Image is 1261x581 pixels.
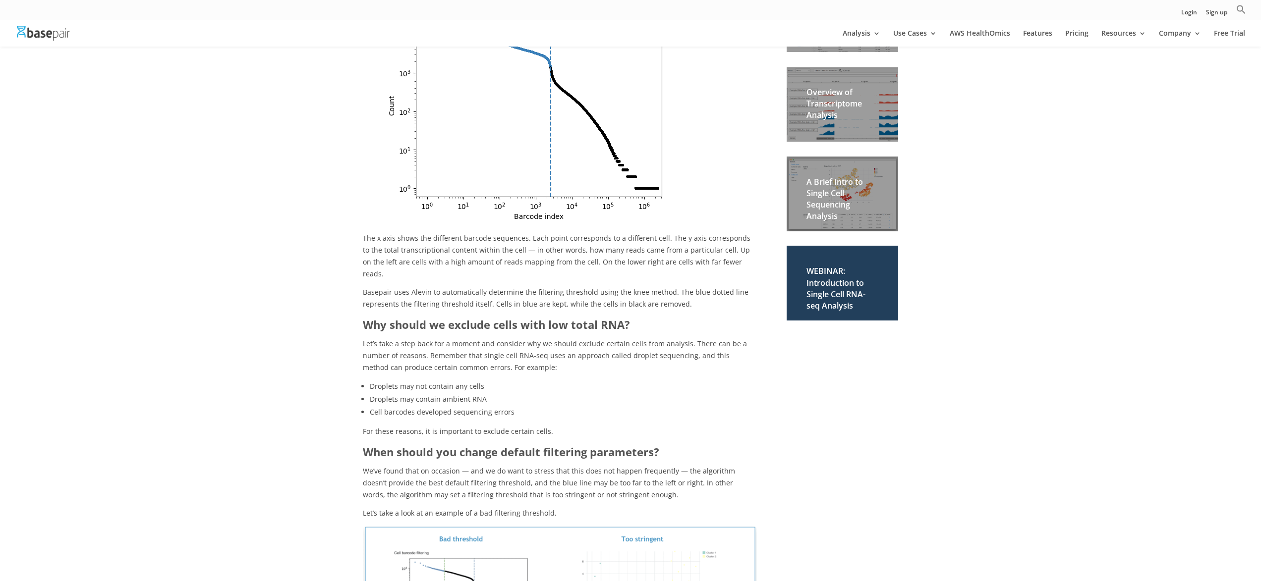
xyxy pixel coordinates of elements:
[950,30,1010,47] a: AWS HealthOmics
[363,317,630,332] b: Why should we exclude cells with low total RNA?
[806,87,878,126] h2: Overview of Transcriptome Analysis
[363,233,750,278] span: The x axis shows the different barcode sequences. Each point corresponds to a different cell. The...
[1101,30,1146,47] a: Resources
[363,444,659,459] b: When should you change default filtering parameters?
[370,407,515,417] span: Cell barcodes developed sequencing errors
[1181,9,1197,20] a: Login
[1206,9,1227,20] a: Sign up
[363,508,557,518] span: Let’s take a look at an example of a bad filtering threshold.
[1236,4,1246,14] svg: Search
[806,265,878,317] h2: WEBINAR: Introduction to Single Cell RNA-seq Analysis
[1236,4,1246,20] a: Search Icon Link
[1023,30,1052,47] a: Features
[17,26,70,40] img: Basepair
[893,30,937,47] a: Use Cases
[370,394,487,404] span: Droplets may contain ambient RNA
[370,381,484,391] span: Droplets may not contain any cells
[1211,531,1249,569] iframe: Drift Widget Chat Controller
[1065,30,1089,47] a: Pricing
[363,426,553,436] span: For these reasons, it is important to exclude certain cells.
[806,176,878,227] h2: A Brief Intro to Single Cell Sequencing Analysis
[1159,30,1201,47] a: Company
[363,287,748,309] span: Basepair uses Alevin to automatically determine the filtering threshold using the knee method. Th...
[363,466,735,499] span: We’ve found that on occasion — and we do want to stress that this does not happen frequently — th...
[363,339,747,372] span: Let’s take a step back for a moment and consider why we should exclude certain cells from analysi...
[843,30,880,47] a: Analysis
[1214,30,1245,47] a: Free Trial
